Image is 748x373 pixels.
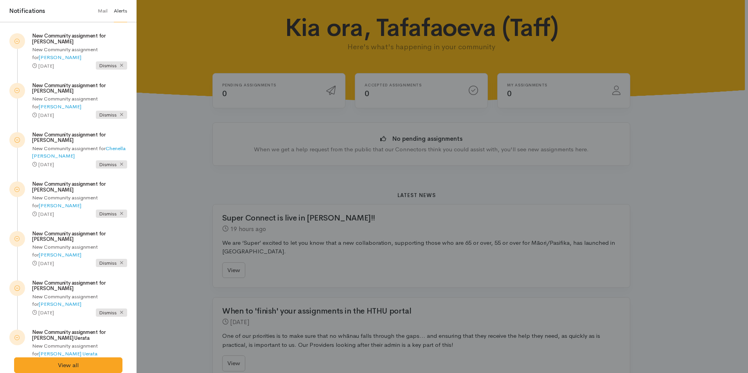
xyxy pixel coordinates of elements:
a: [PERSON_NAME] [39,301,81,307]
h5: New Community assignment for [PERSON_NAME] [32,83,127,94]
h5: New Community assignment for [PERSON_NAME] [32,132,127,143]
p: New Community assignment for [32,95,127,110]
p: New Community assignment for [32,293,127,308]
p: New Community assignment for [32,194,127,209]
h5: New Community assignment for [PERSON_NAME] [32,280,127,292]
a: [PERSON_NAME] [39,103,81,110]
h5: New Community assignment for [PERSON_NAME] [32,231,127,242]
a: [PERSON_NAME] [39,251,81,258]
time: [DATE] [38,161,54,168]
span: Dismiss [96,61,127,70]
span: Dismiss [96,160,127,169]
time: [DATE] [38,309,54,316]
a: [PERSON_NAME] Uerata [39,350,97,357]
span: Dismiss [96,308,127,317]
span: Dismiss [96,210,127,218]
h5: New Community assignment for [PERSON_NAME] [32,181,127,193]
p: New Community assignment for [32,145,127,160]
h4: Notifications [9,7,45,16]
a: [PERSON_NAME] [39,202,81,209]
time: [DATE] [38,211,54,217]
time: [DATE] [38,112,54,118]
span: Dismiss [96,259,127,267]
p: New Community assignment for [32,46,127,61]
h5: New Community assignment for [PERSON_NAME] [32,33,127,45]
h5: New Community assignment for [PERSON_NAME] Uerata [32,330,127,341]
time: [DATE] [38,63,54,69]
a: [PERSON_NAME] [39,54,81,61]
p: New Community assignment for [32,342,127,357]
time: [DATE] [38,260,54,267]
p: New Community assignment for [32,243,127,258]
span: Dismiss [96,111,127,119]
